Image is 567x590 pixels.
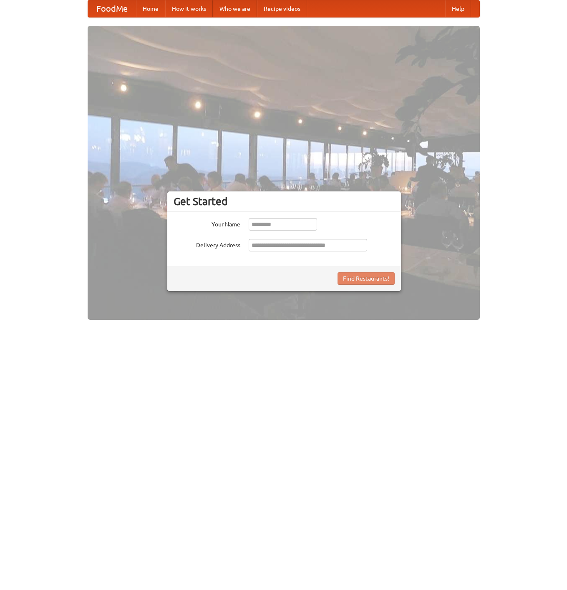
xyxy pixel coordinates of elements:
[213,0,257,17] a: Who we are
[165,0,213,17] a: How it works
[174,218,240,228] label: Your Name
[445,0,471,17] a: Help
[174,195,395,208] h3: Get Started
[136,0,165,17] a: Home
[338,272,395,285] button: Find Restaurants!
[88,0,136,17] a: FoodMe
[174,239,240,249] label: Delivery Address
[257,0,307,17] a: Recipe videos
